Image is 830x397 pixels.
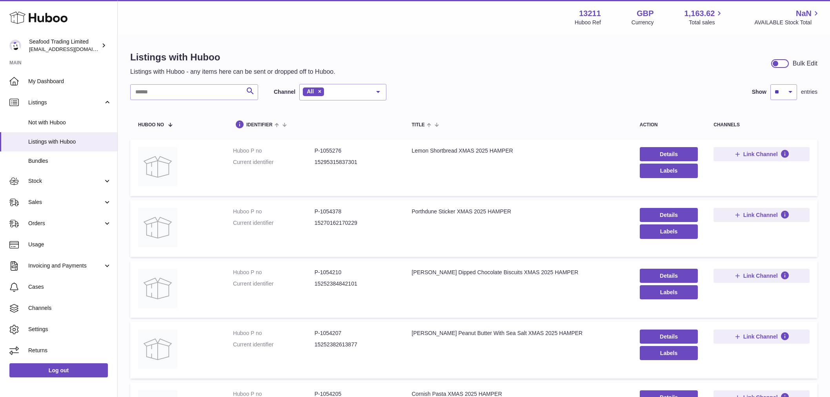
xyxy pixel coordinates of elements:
span: title [412,122,425,127]
span: Stock [28,177,103,185]
span: Channels [28,304,111,312]
span: AVAILABLE Stock Total [754,19,821,26]
img: Freda's Peanut Butter With Sea Salt XMAS 2025 HAMPER [138,330,177,369]
span: Listings with Huboo [28,138,111,146]
button: Link Channel [714,147,810,161]
a: Log out [9,363,108,377]
span: entries [801,88,817,96]
a: Details [640,147,698,161]
span: Sales [28,198,103,206]
dt: Current identifier [233,158,315,166]
button: Labels [640,164,698,178]
a: Details [640,208,698,222]
div: Bulk Edit [793,59,817,68]
span: Returns [28,347,111,354]
p: Listings with Huboo - any items here can be sent or dropped off to Huboo. [130,67,335,76]
dd: P-1054207 [315,330,396,337]
div: [PERSON_NAME] Dipped Chocolate Biscuits XMAS 2025 HAMPER [412,269,624,276]
span: 1,163.62 [684,8,715,19]
span: Link Channel [743,211,778,219]
div: Porthdune Sticker XMAS 2025 HAMPER [412,208,624,215]
span: All [307,88,314,95]
dd: P-1054378 [315,208,396,215]
span: Settings [28,326,111,333]
span: [EMAIL_ADDRESS][DOMAIN_NAME] [29,46,115,52]
dt: Huboo P no [233,208,315,215]
strong: 13211 [579,8,601,19]
dd: P-1055276 [315,147,396,155]
button: Link Channel [714,208,810,222]
span: Total sales [689,19,724,26]
div: Currency [632,19,654,26]
div: Huboo Ref [575,19,601,26]
span: Bundles [28,157,111,165]
span: Invoicing and Payments [28,262,103,270]
div: [PERSON_NAME] Peanut Butter With Sea Salt XMAS 2025 HAMPER [412,330,624,337]
img: internalAdmin-13211@internal.huboo.com [9,40,21,51]
dt: Huboo P no [233,147,315,155]
span: Orders [28,220,103,227]
button: Labels [640,224,698,239]
span: My Dashboard [28,78,111,85]
span: Link Channel [743,151,778,158]
dd: 15295315837301 [315,158,396,166]
a: Details [640,269,698,283]
dt: Current identifier [233,280,315,288]
span: Listings [28,99,103,106]
span: Link Channel [743,272,778,279]
img: Lemon Shortbread XMAS 2025 HAMPER [138,147,177,186]
button: Link Channel [714,330,810,344]
img: Teoni's Dipped Chocolate Biscuits XMAS 2025 HAMPER [138,269,177,308]
div: action [640,122,698,127]
h1: Listings with Huboo [130,51,335,64]
a: NaN AVAILABLE Stock Total [754,8,821,26]
span: Cases [28,283,111,291]
dd: 15270162170229 [315,219,396,227]
dd: 15252382613877 [315,341,396,348]
div: channels [714,122,810,127]
a: 1,163.62 Total sales [684,8,724,26]
dt: Huboo P no [233,269,315,276]
strong: GBP [637,8,653,19]
button: Labels [640,285,698,299]
label: Channel [274,88,295,96]
dt: Current identifier [233,219,315,227]
dd: P-1054210 [315,269,396,276]
img: Porthdune Sticker XMAS 2025 HAMPER [138,208,177,247]
button: Labels [640,346,698,360]
a: Details [640,330,698,344]
dd: 15252384842101 [315,280,396,288]
div: Lemon Shortbread XMAS 2025 HAMPER [412,147,624,155]
div: Seafood Trading Limited [29,38,100,53]
dt: Huboo P no [233,330,315,337]
dt: Current identifier [233,341,315,348]
span: Huboo no [138,122,164,127]
span: Not with Huboo [28,119,111,126]
span: NaN [796,8,812,19]
span: Usage [28,241,111,248]
span: Link Channel [743,333,778,340]
span: identifier [246,122,273,127]
label: Show [752,88,766,96]
button: Link Channel [714,269,810,283]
